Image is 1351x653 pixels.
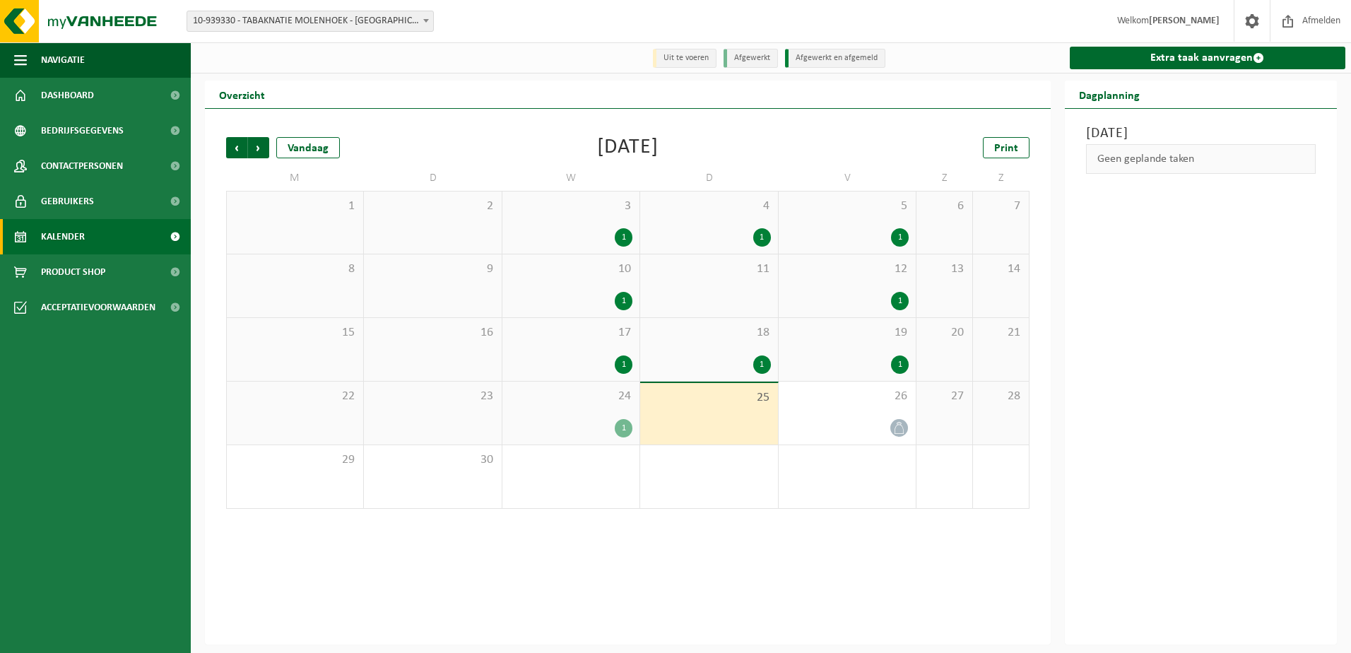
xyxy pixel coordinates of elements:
span: 20 [924,325,965,341]
span: 9 [371,261,494,277]
span: Bedrijfsgegevens [41,113,124,148]
span: 23 [371,389,494,404]
td: D [364,165,502,191]
td: Z [916,165,973,191]
span: 2 [371,199,494,214]
span: 16 [371,325,494,341]
a: Extra taak aanvragen [1070,47,1346,69]
div: 1 [891,292,909,310]
li: Afgewerkt [724,49,778,68]
span: 19 [786,325,909,341]
span: 22 [234,389,356,404]
span: 29 [234,452,356,468]
span: 11 [647,261,770,277]
h2: Overzicht [205,81,279,108]
span: Kalender [41,219,85,254]
span: 3 [509,199,632,214]
div: 1 [891,228,909,247]
span: 21 [980,325,1022,341]
span: 12 [786,261,909,277]
span: 1 [234,199,356,214]
div: 1 [615,292,632,310]
span: 26 [786,389,909,404]
span: 28 [980,389,1022,404]
div: Geen geplande taken [1086,144,1316,174]
span: 10-939330 - TABAKNATIE MOLENHOEK - MEERDONK [187,11,434,32]
li: Uit te voeren [653,49,716,68]
span: 6 [924,199,965,214]
strong: [PERSON_NAME] [1149,16,1220,26]
td: D [640,165,778,191]
span: 17 [509,325,632,341]
span: 14 [980,261,1022,277]
span: Contactpersonen [41,148,123,184]
h2: Dagplanning [1065,81,1154,108]
span: 25 [647,390,770,406]
span: 8 [234,261,356,277]
span: 18 [647,325,770,341]
div: 1 [615,419,632,437]
div: Vandaag [276,137,340,158]
span: Vorige [226,137,247,158]
span: Product Shop [41,254,105,290]
span: 13 [924,261,965,277]
div: 1 [615,228,632,247]
span: 10-939330 - TABAKNATIE MOLENHOEK - MEERDONK [187,11,433,31]
span: Navigatie [41,42,85,78]
span: Gebruikers [41,184,94,219]
span: 5 [786,199,909,214]
span: Volgende [248,137,269,158]
span: 15 [234,325,356,341]
span: 4 [647,199,770,214]
li: Afgewerkt en afgemeld [785,49,885,68]
div: [DATE] [597,137,659,158]
div: 1 [753,355,771,374]
a: Print [983,137,1030,158]
td: W [502,165,640,191]
span: 7 [980,199,1022,214]
span: Print [994,143,1018,154]
span: 10 [509,261,632,277]
div: 1 [753,228,771,247]
span: 24 [509,389,632,404]
span: Dashboard [41,78,94,113]
td: M [226,165,364,191]
td: V [779,165,916,191]
div: 1 [891,355,909,374]
h3: [DATE] [1086,123,1316,144]
div: 1 [615,355,632,374]
span: Acceptatievoorwaarden [41,290,155,325]
td: Z [973,165,1030,191]
span: 30 [371,452,494,468]
span: 27 [924,389,965,404]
